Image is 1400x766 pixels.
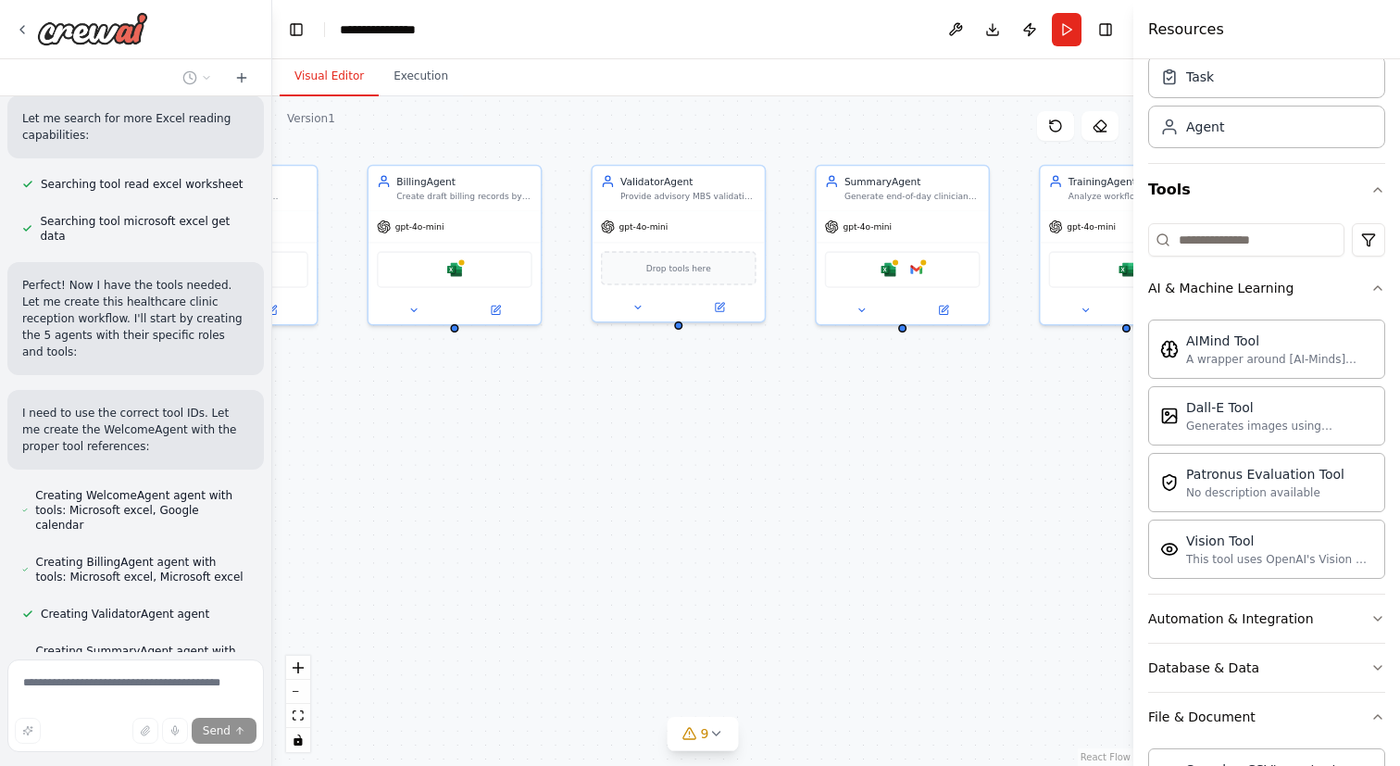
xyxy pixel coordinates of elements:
[1186,398,1373,417] div: Dall-E Tool
[1186,485,1344,500] div: No description available
[1148,708,1256,726] div: File & Document
[591,165,766,323] div: ValidatorAgentProvide advisory MBS validation by comparing BillingDraft with original CheckIn dat...
[379,57,463,96] button: Execution
[35,644,249,673] span: Creating SummaryAgent agent with tools: Microsoft excel, Google gmail
[37,12,148,45] img: Logo
[1186,118,1224,136] div: Agent
[22,277,249,360] p: Perfect! Now I have the tools needed. Let me create this healthcare clinic reception workflow. I'...
[144,165,319,326] div: WelcomeAgentServe as a voice-based reception assistant for healthcare clinic check-ins. Capture p...
[36,555,249,584] span: Creating BillingAgent agent with tools: Microsoft excel, Microsoft excel
[172,174,308,188] div: WelcomeAgent
[192,718,256,744] button: Send
[35,488,249,533] span: Creating WelcomeAgent agent with tools: Microsoft excel, Google calendar
[701,724,709,743] span: 9
[232,302,311,319] button: Open in side panel
[41,607,209,622] span: Creating ValidatorAgent agent
[286,728,310,752] button: toggle interactivity
[1039,165,1214,326] div: TrainingAgentAnalyze workflow logs and failures across all agents to identify improvement pattern...
[280,57,379,96] button: Visual Editor
[844,191,981,202] div: Generate end-of-day clinician summaries by compiling all patients seen from billing.xlsx. Create ...
[1160,473,1179,492] img: Patronusevaltool
[1148,595,1385,643] button: Automation & Integration
[646,261,711,275] span: Drop tools here
[1160,340,1179,358] img: Aimindtool
[286,656,310,680] button: zoom in
[1186,419,1373,433] div: Generates images using OpenAI's Dall-E model.
[22,110,249,144] p: Let me search for more Excel reading capabilities:
[668,717,739,751] button: 9
[1186,465,1344,483] div: Patronus Evaluation Tool
[908,261,925,278] img: Google gmail
[1081,752,1131,762] a: React Flow attribution
[396,191,532,202] div: Create draft billing records by transforming CheckIn JSON to BillingDraft JSON. Default to bulk-b...
[162,718,188,744] button: Click to speak your automation idea
[1148,693,1385,741] button: File & Document
[1186,532,1373,550] div: Vision Tool
[283,17,309,43] button: Hide left sidebar
[619,221,669,232] span: gpt-4o-mini
[286,656,310,752] div: React Flow controls
[41,177,244,192] span: Searching tool read excel worksheet
[132,718,158,744] button: Upload files
[172,191,308,202] div: Serve as a voice-based reception assistant for healthcare clinic check-ins. Capture patient detai...
[1093,17,1119,43] button: Hide right sidebar
[1069,191,1205,202] div: Analyze workflow logs and failures across all agents to identify improvement patterns. Focus on f...
[1186,552,1373,567] div: This tool uses OpenAI's Vision API to describe the contents of an image.
[1069,174,1205,188] div: TrainingAgent
[396,174,532,188] div: BillingAgent
[395,221,444,232] span: gpt-4o-mini
[1118,261,1134,278] img: Microsoft excel
[1148,644,1385,692] button: Database & Data
[40,214,249,244] span: Searching tool microsoft excel get data
[287,111,335,126] div: Version 1
[203,723,231,738] span: Send
[620,174,756,188] div: ValidatorAgent
[456,302,534,319] button: Open in side panel
[286,704,310,728] button: fit view
[367,165,542,326] div: BillingAgentCreate draft billing records by transforming CheckIn JSON to BillingDraft JSON. Defau...
[446,261,463,278] img: Microsoft excel
[880,261,896,278] img: Microsoft excel
[1186,352,1373,367] div: A wrapper around [AI-Minds]([URL][DOMAIN_NAME]). Useful for when you need answers to questions fr...
[340,20,435,39] nav: breadcrumb
[1148,312,1385,594] div: AI & Machine Learning
[286,680,310,704] button: zoom out
[1148,164,1385,216] button: Tools
[15,718,41,744] button: Improve this prompt
[1067,221,1116,232] span: gpt-4o-mini
[227,67,256,89] button: Start a new chat
[904,302,982,319] button: Open in side panel
[680,299,758,316] button: Open in side panel
[1148,279,1294,297] div: AI & Machine Learning
[175,67,219,89] button: Switch to previous chat
[620,191,756,202] div: Provide advisory MBS validation by comparing BillingDraft with original CheckIn data. Ensure clin...
[1148,48,1385,163] div: Crew
[844,174,981,188] div: SummaryAgent
[843,221,892,232] span: gpt-4o-mini
[1186,68,1214,86] div: Task
[1148,19,1224,41] h4: Resources
[22,405,249,455] p: I need to use the correct tool IDs. Let me create the WelcomeAgent with the proper tool references:
[1148,609,1314,628] div: Automation & Integration
[1186,332,1373,350] div: AIMind Tool
[815,165,990,326] div: SummaryAgentGenerate end-of-day clinician summaries by compiling all patients seen from billing.x...
[1160,540,1179,559] img: Visiontool
[1160,407,1179,425] img: Dalletool
[1148,659,1259,677] div: Database & Data
[1148,264,1385,312] button: AI & Machine Learning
